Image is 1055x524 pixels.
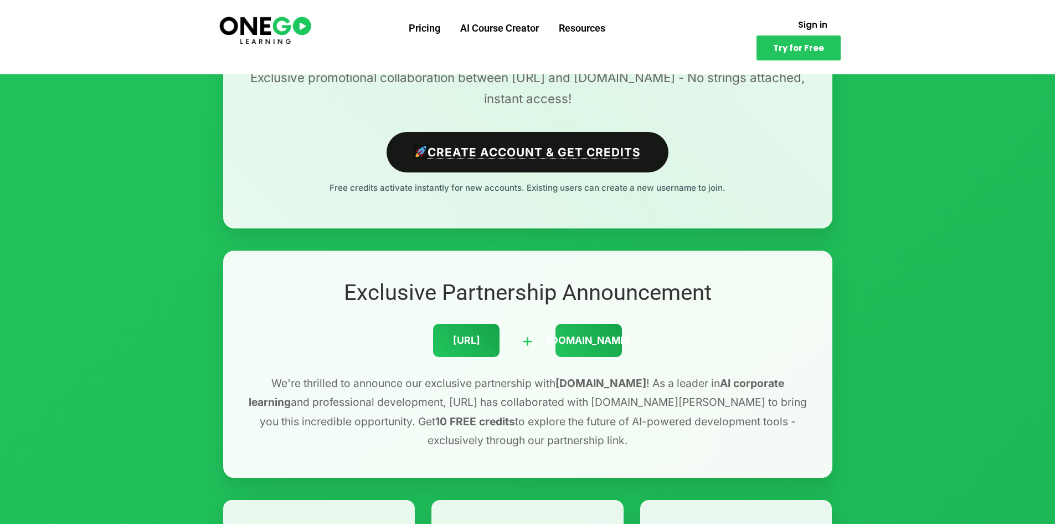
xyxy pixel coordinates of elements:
[245,67,810,109] p: Exclusive promotional collaboration between [URL] and [DOMAIN_NAME] - No strings attached, instan...
[387,132,668,172] a: Create Account & Get Credits
[785,14,841,35] a: Sign in
[433,324,500,357] div: [URL]
[549,14,615,43] a: Resources
[798,21,827,29] span: Sign in
[555,324,622,357] div: [DOMAIN_NAME]
[415,146,427,157] img: 🚀
[399,14,450,43] a: Pricing
[555,377,646,390] strong: [DOMAIN_NAME]
[773,44,824,52] span: Try for Free
[450,14,549,43] a: AI Course Creator
[245,278,810,307] h2: Exclusive Partnership Announcement
[522,326,533,354] div: +
[245,374,810,450] p: We're thrilled to announce our exclusive partnership with ! As a leader in and professional devel...
[245,181,810,195] p: Free credits activate instantly for new accounts. Existing users can create a new username to join.
[435,415,515,428] strong: 10 FREE credits
[756,35,841,60] a: Try for Free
